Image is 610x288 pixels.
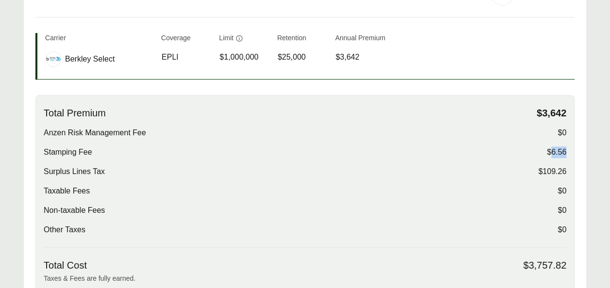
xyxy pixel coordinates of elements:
img: Berkley Select logo [46,52,61,66]
span: $3,642 [537,107,566,119]
span: $0 [558,185,566,197]
th: Retention [277,33,328,47]
span: $1,000,000 [220,51,259,63]
span: Other Taxes [44,224,85,236]
span: Surplus Lines Tax [44,166,105,177]
p: Taxes & Fees are fully earned. [44,273,566,284]
span: $3,757.82 [523,259,566,272]
span: Berkley Select [65,53,115,65]
span: Total Premium [44,107,106,119]
span: $25,000 [278,51,306,63]
span: $0 [558,127,566,139]
span: $109.26 [538,166,566,177]
span: Total Cost [44,259,87,272]
span: EPLI [162,51,179,63]
th: Annual Premium [335,33,386,47]
span: $0 [558,205,566,216]
span: Stamping Fee [44,146,92,158]
span: $3,642 [336,51,360,63]
th: Coverage [161,33,212,47]
span: $6.56 [547,146,566,158]
span: Taxable Fees [44,185,90,197]
span: Anzen Risk Management Fee [44,127,146,139]
th: Carrier [45,33,153,47]
span: Non-taxable Fees [44,205,105,216]
span: $0 [558,224,566,236]
th: Limit [219,33,270,47]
